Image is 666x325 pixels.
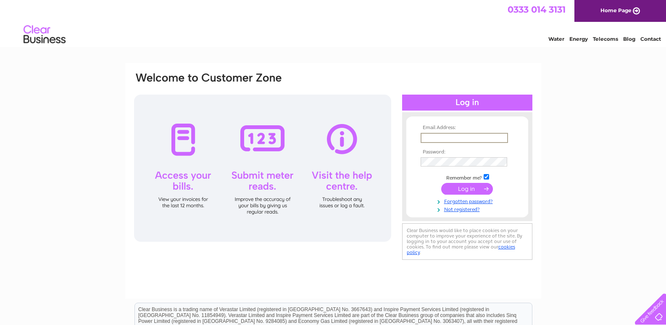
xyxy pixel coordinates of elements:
[640,36,661,42] a: Contact
[407,244,515,255] a: cookies policy
[419,125,516,131] th: Email Address:
[419,149,516,155] th: Password:
[135,5,532,41] div: Clear Business is a trading name of Verastar Limited (registered in [GEOGRAPHIC_DATA] No. 3667643...
[402,223,532,260] div: Clear Business would like to place cookies on your computer to improve your experience of the sit...
[23,22,66,48] img: logo.png
[441,183,493,195] input: Submit
[421,197,516,205] a: Forgotten password?
[421,205,516,213] a: Not registered?
[593,36,618,42] a: Telecoms
[508,4,566,15] a: 0333 014 3131
[419,173,516,181] td: Remember me?
[569,36,588,42] a: Energy
[548,36,564,42] a: Water
[623,36,635,42] a: Blog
